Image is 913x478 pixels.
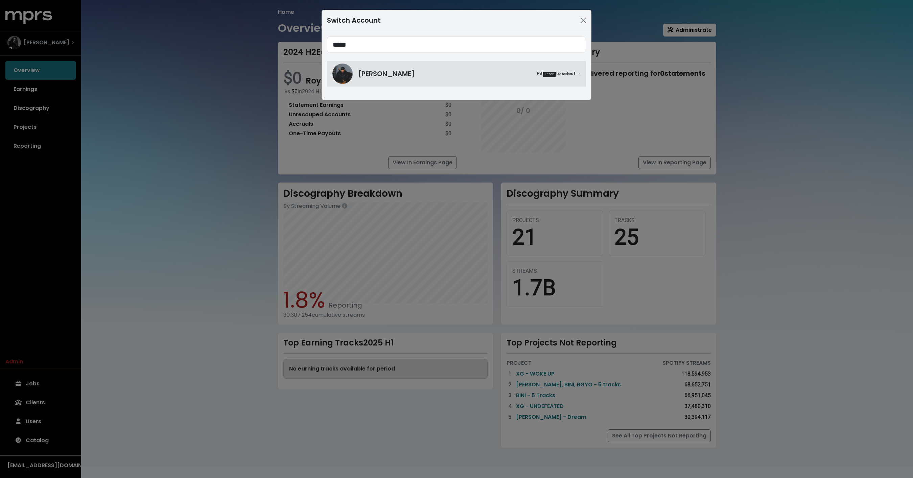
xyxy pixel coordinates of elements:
[327,37,586,53] input: Search accounts
[543,72,556,77] kbd: Enter
[537,71,581,77] small: Hit to select →
[358,69,415,79] span: [PERSON_NAME]
[327,61,586,87] a: Coleman[PERSON_NAME]HitEnterto select →
[578,15,589,26] button: Close
[327,15,381,25] div: Switch Account
[332,64,353,84] img: Coleman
